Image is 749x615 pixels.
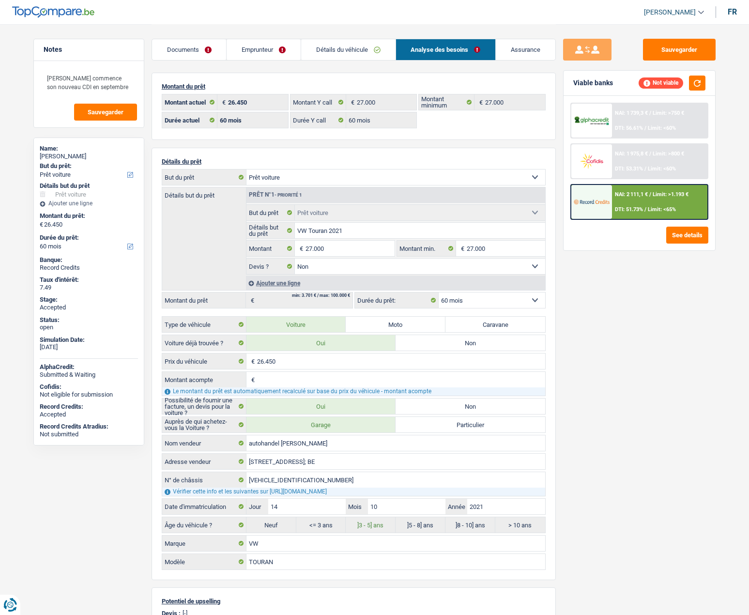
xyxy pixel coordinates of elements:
[74,104,137,121] button: Sauvegarder
[40,304,138,311] div: Accepted
[162,94,218,110] label: Montant actuel
[474,94,485,110] span: €
[162,354,246,369] label: Prix du véhicule
[162,454,246,469] label: Adresse vendeur
[573,79,613,87] div: Viable banks
[40,200,138,207] div: Ajouter une ligne
[445,317,545,332] label: Caravane
[246,241,295,256] label: Montant
[40,182,138,190] div: Détails but du prêt
[396,517,445,533] label: ]5 - 8] ans
[40,264,138,272] div: Record Credits
[396,399,545,414] label: Non
[162,169,246,185] label: But du prêt
[40,403,138,411] div: Record Credits:
[40,323,138,331] div: open
[246,259,295,274] label: Devis ?
[162,517,246,533] label: Âge du véhicule ?
[162,317,246,332] label: Type de véhicule
[162,387,545,396] div: Le montant du prêt est automatiquement recalculé sur base du prix du véhicule - montant acompte
[648,125,676,131] span: Limit: <60%
[44,46,134,54] h5: Notes
[162,187,246,199] label: Détails but du prêt
[40,336,138,344] div: Simulation Date:
[649,110,651,116] span: /
[88,109,123,115] span: Sauvegarder
[40,316,138,324] div: Status:
[445,499,467,514] label: Année
[40,162,136,170] label: But du prêt:
[40,221,43,229] span: €
[644,8,696,16] span: [PERSON_NAME]
[162,158,546,165] p: Détails du prêt
[162,372,246,387] label: Montant acompte
[40,383,138,391] div: Cofidis:
[40,411,138,418] div: Accepted
[649,191,651,198] span: /
[643,39,716,61] button: Sauvegarder
[40,212,136,220] label: Montant du prêt:
[162,292,246,308] label: Montant du prêt
[152,39,227,60] a: Documents
[648,206,676,213] span: Limit: <65%
[162,399,246,414] label: Possibilité de fournir une facture, un devis pour la voiture ?
[396,39,496,60] a: Analyse des besoins
[419,94,474,110] label: Montant minimum
[292,293,350,298] div: min: 3.701 € / max: 100.000 €
[644,206,646,213] span: /
[40,276,138,284] div: Taux d'intérêt:
[217,94,228,110] span: €
[40,391,138,399] div: Not eligible for submission
[40,145,138,153] div: Name:
[246,354,257,369] span: €
[653,151,684,157] span: Limit: >800 €
[639,77,683,88] div: Not viable
[246,517,296,533] label: Neuf
[456,241,467,256] span: €
[40,284,138,292] div: 7.49
[615,110,648,116] span: NAI: 1 739,3 €
[40,430,138,438] div: Not submitted
[162,417,246,432] label: Auprès de qui achetez-vous la Voiture ?
[162,499,246,514] label: Date d'immatriculation
[227,39,301,60] a: Emprunteur
[346,517,396,533] label: ]3 - 5] ans
[615,191,648,198] span: NAI: 2 111,1 €
[396,335,545,351] label: Non
[246,399,396,414] label: Oui
[615,206,643,213] span: DTI: 51.73%
[648,166,676,172] span: Limit: <60%
[290,94,346,110] label: Montant Y call
[162,83,546,90] p: Montant du prêt
[368,499,445,514] input: MM
[162,112,218,128] label: Durée actuel
[644,166,646,172] span: /
[397,241,456,256] label: Montant min.
[162,335,246,351] label: Voiture déjà trouvée ?
[644,125,646,131] span: /
[40,234,136,242] label: Durée du prêt:
[162,488,545,496] div: Vérifier cette info et les suivantes sur [URL][DOMAIN_NAME]
[246,499,268,514] label: Jour
[496,39,555,60] a: Assurance
[162,472,246,488] label: N° de châssis
[12,6,94,18] img: TopCompare Logo
[445,517,495,533] label: ]8 - 10] ans
[301,39,396,60] a: Détails du véhicule
[246,223,295,238] label: Détails but du prêt
[246,317,346,332] label: Voiture
[653,110,684,116] span: Limit: >750 €
[246,276,545,290] div: Ajouter une ligne
[246,292,257,308] span: €
[728,7,737,16] div: fr
[246,417,396,432] label: Garage
[40,343,138,351] div: [DATE]
[653,191,688,198] span: Limit: >1.193 €
[495,517,545,533] label: > 10 ans
[396,417,545,432] label: Particulier
[636,4,704,20] a: [PERSON_NAME]
[40,363,138,371] div: AlphaCredit:
[162,435,246,451] label: Nom vendeur
[162,598,546,605] p: Potentiel de upselling
[246,372,257,387] span: €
